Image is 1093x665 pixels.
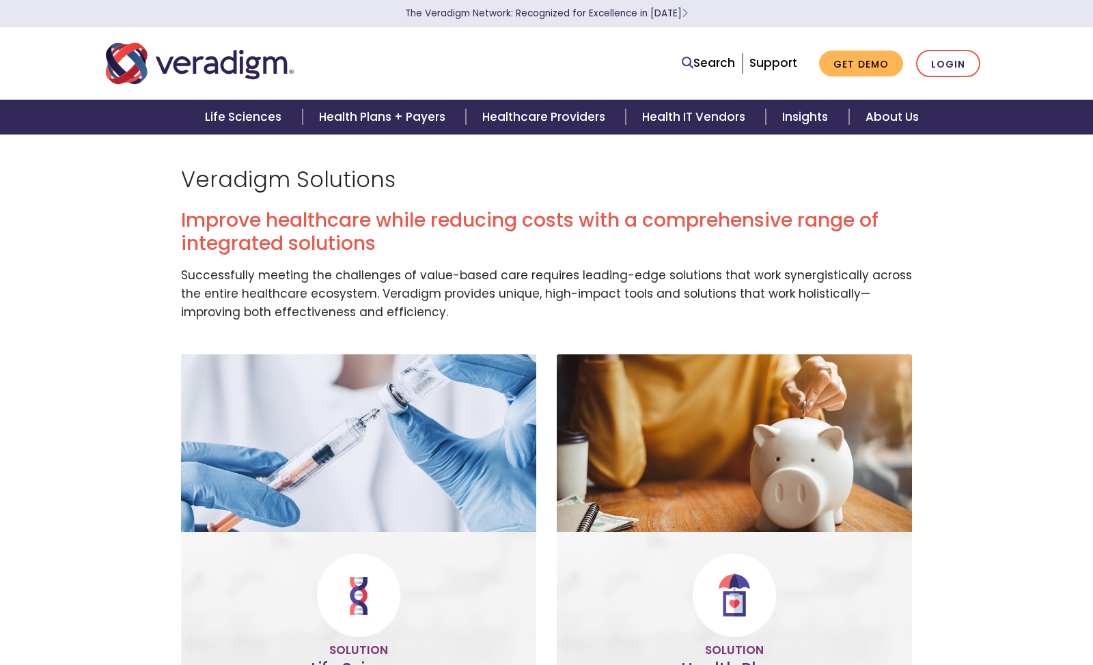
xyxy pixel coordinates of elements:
[405,7,688,20] a: The Veradigm Network: Recognized for Excellence in [DATE]Learn More
[181,209,912,255] h2: Improve healthcare while reducing costs with a comprehensive range of integrated solutions
[682,54,735,72] a: Search
[106,41,294,86] img: Veradigm logo
[568,641,901,660] p: Solution
[916,50,980,78] a: Login
[849,100,935,135] a: About Us
[303,100,466,135] a: Health Plans + Payers
[682,7,688,20] span: Learn More
[766,100,848,135] a: Insights
[189,100,302,135] a: Life Sciences
[181,266,912,322] p: Successfully meeting the challenges of value-based care requires leading-edge solutions that work...
[181,167,912,193] h1: Veradigm Solutions
[192,641,525,660] p: Solution
[749,55,797,71] a: Support
[626,100,766,135] a: Health IT Vendors
[819,51,903,77] a: Get Demo
[466,100,626,135] a: Healthcare Providers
